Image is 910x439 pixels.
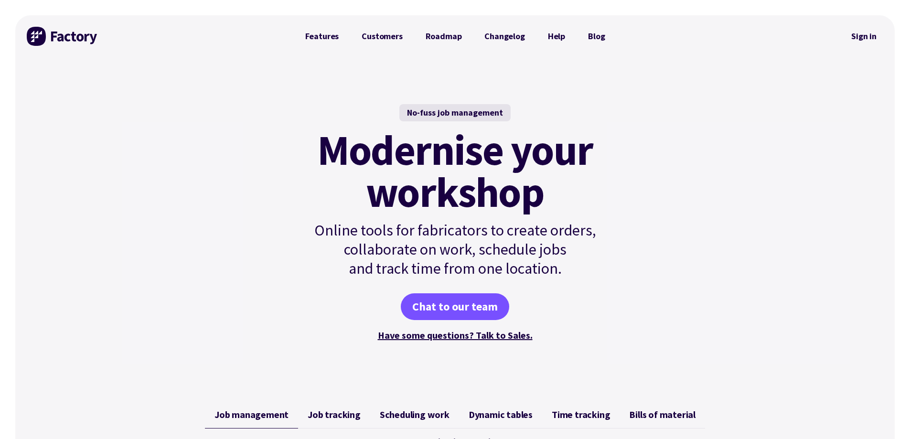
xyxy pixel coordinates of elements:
span: Time tracking [552,409,610,420]
nav: Primary Navigation [294,27,617,46]
a: Changelog [473,27,536,46]
p: Online tools for fabricators to create orders, collaborate on work, schedule jobs and track time ... [294,221,617,278]
div: No-fuss job management [399,104,511,121]
img: Factory [27,27,98,46]
a: Have some questions? Talk to Sales. [378,329,533,341]
span: Dynamic tables [469,409,533,420]
a: Help [536,27,577,46]
a: Customers [350,27,414,46]
span: Job management [214,409,289,420]
a: Chat to our team [401,293,509,320]
span: Bills of material [629,409,696,420]
nav: Secondary Navigation [845,25,883,47]
a: Sign in [845,25,883,47]
span: Scheduling work [380,409,450,420]
mark: Modernise your workshop [317,129,593,213]
a: Features [294,27,351,46]
a: Blog [577,27,616,46]
a: Roadmap [414,27,473,46]
span: Job tracking [308,409,361,420]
